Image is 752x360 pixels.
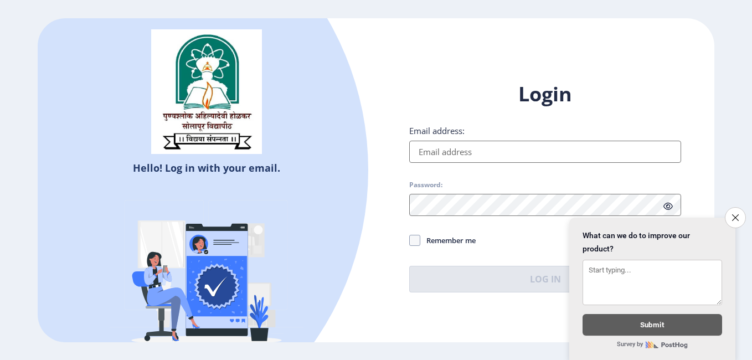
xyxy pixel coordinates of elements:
input: Email address [409,141,681,163]
label: Password: [409,181,442,189]
h1: Login [409,81,681,107]
button: Log In [409,266,681,292]
label: Email address: [409,125,465,136]
img: sulogo.png [151,29,262,155]
span: Remember me [420,234,476,247]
